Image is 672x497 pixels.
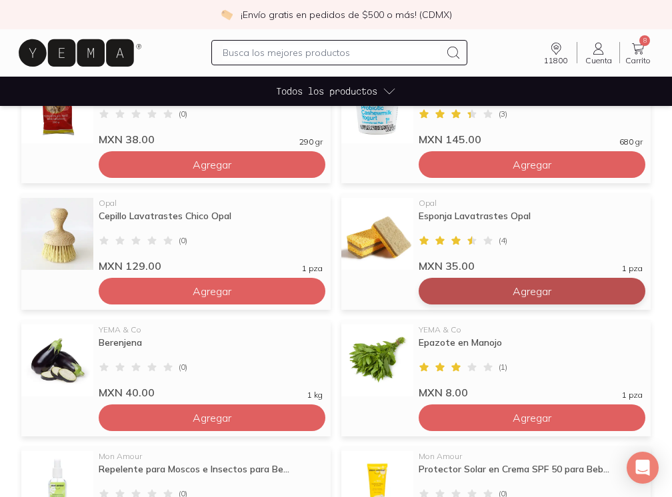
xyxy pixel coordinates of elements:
span: 11800 [544,55,567,65]
span: 8 [639,35,650,46]
div: Esponja Lavatrastes Opal [419,210,643,234]
div: Repelente para Moscos e Insectos para Be... [99,463,323,487]
a: Cepillo Lavatrastes Chico OpalOpalCepillo Lavatrastes Chico Opal(0)MXN 129.001 pza [21,194,331,272]
div: Berenjena [99,336,323,360]
span: Agregar [193,284,231,298]
div: Cepillo Lavatrastes Chico Opal [99,210,323,234]
img: Yogurt Vegano de Nuez de la India Grande Forager [341,71,413,143]
span: ( 3 ) [499,110,507,118]
span: ( 0 ) [179,363,187,371]
div: Opal [99,199,323,207]
img: Esponja Lavatrastes Opal [341,198,413,270]
a: Esponja Lavatrastes OpalOpalEsponja Lavatrastes Opal(4)MXN 35.001 pza [341,194,651,272]
div: Mon Amour [419,452,643,460]
button: Agregar [99,404,325,431]
span: ( 0 ) [179,237,187,245]
span: 1 pza [302,264,323,272]
span: MXN 145.00 [419,133,481,146]
a: Cuenta [577,41,619,65]
a: Yogurt Vegano de Nuez de la India Grande ForagerForagerYogurt Vegano [PERSON_NAME] de la India Gr... [341,67,651,146]
a: Entrega a: 11800 [535,41,577,65]
span: Agregar [513,284,551,298]
a: BerenjenaYEMA & CoBerenjena(0)MXN 40.001 kg [21,320,331,399]
span: Todos los productos [276,84,377,98]
div: Opal [419,199,643,207]
span: MXN 40.00 [99,386,155,399]
span: Agregar [513,411,551,424]
img: check [221,9,233,21]
span: 1 pza [622,264,643,272]
span: MXN 8.00 [419,386,468,399]
span: ( 4 ) [499,237,507,245]
span: 1 pza [622,391,643,399]
input: Busca los mejores productos [223,45,440,61]
button: Agregar [99,278,325,304]
div: YEMA & Co [99,326,323,334]
span: Agregar [513,158,551,171]
span: MXN 129.00 [99,259,161,272]
div: YEMA & Co [419,326,643,334]
a: EpazoteYEMA & CoEpazote en Manojo(1)MXN 8.001 pza [341,320,651,399]
span: Cuenta [585,55,612,65]
span: 680 gr [619,138,643,146]
a: Totopos de Maíz Horneados TrizaletTrizaletTotopos de [PERSON_NAME] Trizalet(0)MXN 38.00290 gr [21,67,331,146]
button: Agregar [419,404,645,431]
span: 1 kg [307,391,323,399]
span: MXN 38.00 [99,133,155,146]
span: Agregar [193,158,231,171]
button: Agregar [419,278,645,304]
span: 290 gr [299,138,323,146]
div: Epazote en Manojo [419,336,643,360]
img: Totopos de Maíz Horneados Trizalet [21,71,93,143]
img: Berenjena [21,324,93,396]
div: Open Intercom Messenger [627,452,659,484]
button: Agregar [419,151,645,178]
span: MXN 35.00 [419,259,475,272]
span: ( 0 ) [179,110,187,118]
div: Mon Amour [99,452,323,460]
p: ¡Envío gratis en pedidos de $500 o más! (CDMX) [241,8,452,21]
img: Cepillo Lavatrastes Chico Opal [21,198,93,270]
span: Carrito [625,55,651,65]
span: Agregar [193,411,231,424]
button: Agregar [99,151,325,178]
img: Epazote [341,324,413,396]
div: Protector Solar en Crema SPF 50 para Beb... [419,463,643,487]
a: 8Carrito [620,41,656,65]
span: ( 1 ) [499,363,507,371]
